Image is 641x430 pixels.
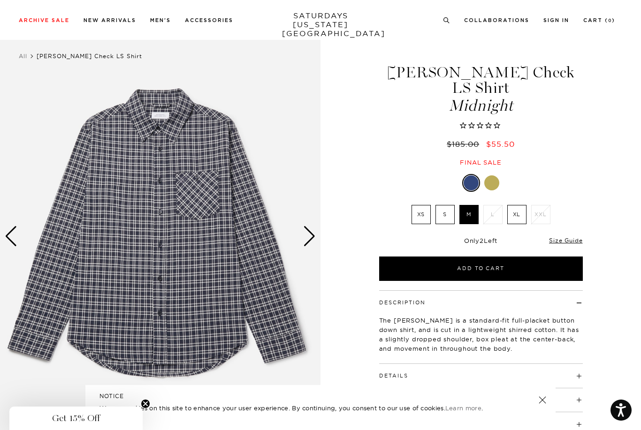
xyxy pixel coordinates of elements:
[378,121,584,131] span: Rated 0.0 out of 5 stars 0 reviews
[303,226,316,247] div: Next slide
[480,237,484,244] span: 2
[608,19,612,23] small: 0
[378,158,584,166] div: Final sale
[378,65,584,113] h1: [PERSON_NAME] Check LS Shirt
[379,237,583,245] div: Only Left
[379,316,583,353] p: The [PERSON_NAME] is a standard-fit full-placket button down shirt, and is cut in a lightweight s...
[84,18,136,23] a: New Arrivals
[99,392,542,400] h5: NOTICE
[435,205,455,224] label: S
[99,403,508,413] p: We use cookies on this site to enhance your user experience. By continuing, you consent to our us...
[459,205,479,224] label: M
[185,18,233,23] a: Accessories
[583,18,615,23] a: Cart (0)
[464,18,529,23] a: Collaborations
[282,11,359,38] a: SATURDAYS[US_STATE][GEOGRAPHIC_DATA]
[52,413,100,424] span: Get 15% Off
[507,205,527,224] label: XL
[5,226,17,247] div: Previous slide
[37,53,142,60] span: [PERSON_NAME] Check LS Shirt
[549,237,582,244] a: Size Guide
[141,399,150,408] button: Close teaser
[379,373,408,378] button: Details
[19,53,27,60] a: All
[379,256,583,281] button: Add to Cart
[150,18,171,23] a: Men's
[486,139,515,149] span: $55.50
[412,205,431,224] label: XS
[379,300,426,305] button: Description
[9,407,143,430] div: Get 15% OffClose teaser
[378,98,584,113] span: Midnight
[445,404,481,412] a: Learn more
[447,139,483,149] del: $185.00
[543,18,569,23] a: Sign In
[19,18,69,23] a: Archive Sale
